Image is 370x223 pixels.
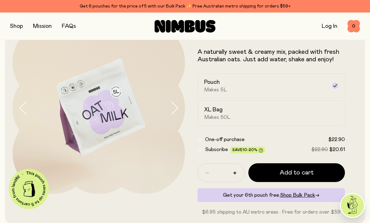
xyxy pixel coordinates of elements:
[204,79,220,86] h2: Pouch
[33,23,52,29] a: Mission
[280,193,315,198] span: Shop Bulk Pack
[243,148,257,152] span: 10-20%
[198,208,345,216] p: $6.95 shipping to AU metro areas · Free for orders over $59
[10,3,360,10] div: Get 6 pouches for the price of 5 with our Bulk Pack ✨ Free Australian metro shipping for orders $59+
[198,48,345,63] p: A naturally sweet & creamy mix, packed with fresh Australian oats. Just add water, shake and enjoy!
[62,23,76,29] a: FAQs
[328,137,345,142] span: $22.90
[205,137,245,142] span: One-off purchase
[311,147,328,152] span: $22.90
[204,114,230,120] span: Makes 50L
[248,163,345,182] button: Add to cart
[204,87,227,93] span: Makes 5L
[204,106,223,114] h2: XL Bag
[280,193,320,198] a: Shop Bulk Pack→
[232,148,263,153] span: Save
[322,23,337,29] a: Log In
[347,20,360,33] button: 0
[198,188,345,202] div: Get your 6th pouch free.
[329,147,345,152] span: $20.61
[280,168,314,177] span: Add to cart
[205,147,228,152] span: Subscribe
[341,194,364,217] img: agent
